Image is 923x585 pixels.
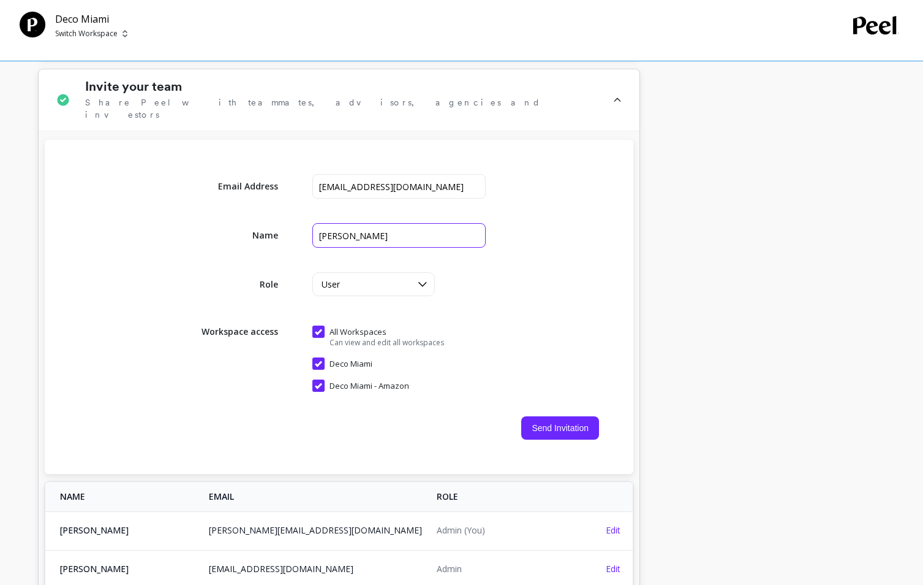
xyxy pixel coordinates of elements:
[192,180,278,193] span: Email Address
[209,524,422,536] a: [PERSON_NAME][EMAIL_ADDRESS][DOMAIN_NAME]
[606,524,620,536] span: Edit
[322,278,340,290] span: User
[606,563,620,575] span: Edit
[312,357,372,370] span: Deco Miami
[312,223,486,248] input: First Last
[60,524,194,537] span: [PERSON_NAME]
[192,229,278,242] span: Name
[202,482,429,511] th: EMAIL
[209,563,353,575] a: [EMAIL_ADDRESS][DOMAIN_NAME]
[85,79,182,94] h1: Invite your team
[312,380,409,392] span: Deco Miami - Amazon
[192,321,278,338] span: Workspace access
[192,278,278,291] span: Role
[429,482,579,511] th: ROLE
[60,563,194,575] span: [PERSON_NAME]
[122,29,127,39] img: picker
[521,416,599,440] button: Send Invitation
[312,326,444,338] span: All Workspaces
[55,12,127,26] p: Deco Miami
[429,511,579,549] td: Admin (You)
[312,338,444,348] span: Can view and edit all workspaces
[312,174,486,199] input: name@example.com
[85,96,598,121] span: Share Peel with teammates, advisors, agencies and investors
[20,12,45,37] img: Team Profile
[45,482,202,511] th: NAME
[55,29,118,39] p: Switch Workspace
